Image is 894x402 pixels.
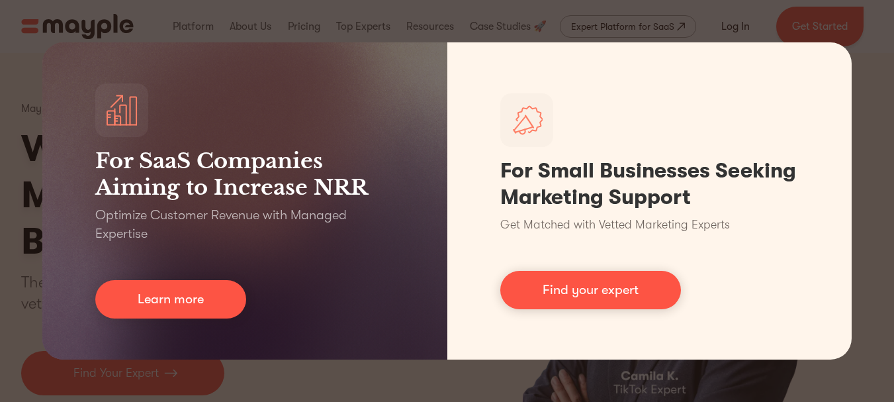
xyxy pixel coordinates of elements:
h1: For Small Businesses Seeking Marketing Support [500,158,799,211]
p: Optimize Customer Revenue with Managed Expertise [95,206,394,243]
p: Get Matched with Vetted Marketing Experts [500,216,730,234]
a: Learn more [95,280,246,319]
a: Find your expert [500,271,681,309]
h3: For SaaS Companies Aiming to Increase NRR [95,148,394,201]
